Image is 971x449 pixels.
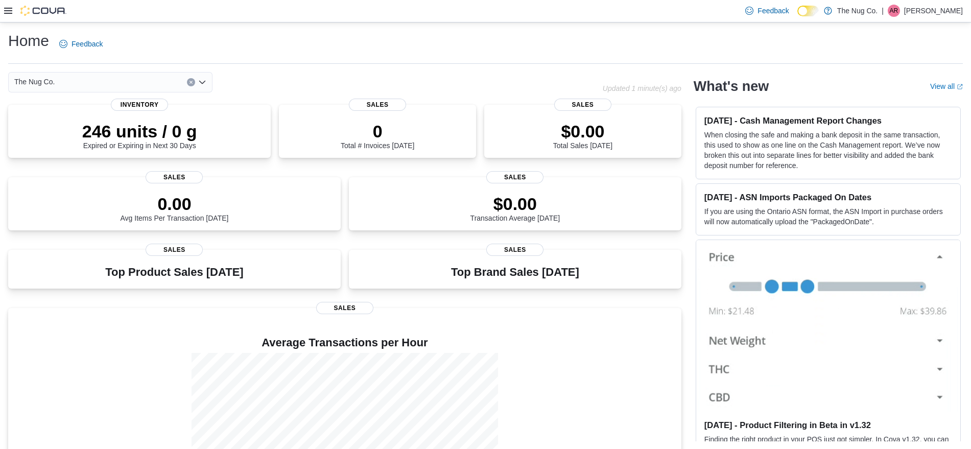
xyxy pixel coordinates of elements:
p: 0.00 [121,194,229,214]
span: Sales [486,171,543,183]
svg: External link [957,84,963,90]
h3: Top Brand Sales [DATE] [451,266,579,278]
span: Sales [554,99,611,111]
span: AR [890,5,898,17]
div: Alex Roerick [888,5,900,17]
h4: Average Transactions per Hour [16,337,673,349]
h3: [DATE] - ASN Imports Packaged On Dates [704,192,952,202]
span: Sales [146,171,203,183]
input: Dark Mode [797,6,819,16]
div: Total # Invoices [DATE] [341,121,414,150]
span: The Nug Co. [14,76,55,88]
img: Cova [20,6,66,16]
p: The Nug Co. [837,5,878,17]
p: If you are using the Ontario ASN format, the ASN Import in purchase orders will now automatically... [704,206,952,227]
span: Feedback [72,39,103,49]
span: Sales [146,244,203,256]
div: Expired or Expiring in Next 30 Days [82,121,197,150]
span: Sales [316,302,373,314]
a: Feedback [55,34,107,54]
span: Dark Mode [797,16,798,17]
div: Total Sales [DATE] [553,121,612,150]
span: Feedback [757,6,789,16]
span: Sales [349,99,406,111]
h2: What's new [694,78,769,94]
h1: Home [8,31,49,51]
a: View allExternal link [930,82,963,90]
span: Inventory [111,99,168,111]
div: Transaction Average [DATE] [470,194,560,222]
h3: Top Product Sales [DATE] [105,266,243,278]
a: Feedback [741,1,793,21]
p: | [882,5,884,17]
span: Sales [486,244,543,256]
p: 0 [341,121,414,141]
p: Updated 1 minute(s) ago [603,84,681,92]
button: Clear input [187,78,195,86]
p: When closing the safe and making a bank deposit in the same transaction, this used to show as one... [704,130,952,171]
h3: [DATE] - Product Filtering in Beta in v1.32 [704,420,952,430]
h3: [DATE] - Cash Management Report Changes [704,115,952,126]
p: [PERSON_NAME] [904,5,963,17]
button: Open list of options [198,78,206,86]
div: Avg Items Per Transaction [DATE] [121,194,229,222]
p: $0.00 [553,121,612,141]
p: 246 units / 0 g [82,121,197,141]
p: $0.00 [470,194,560,214]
